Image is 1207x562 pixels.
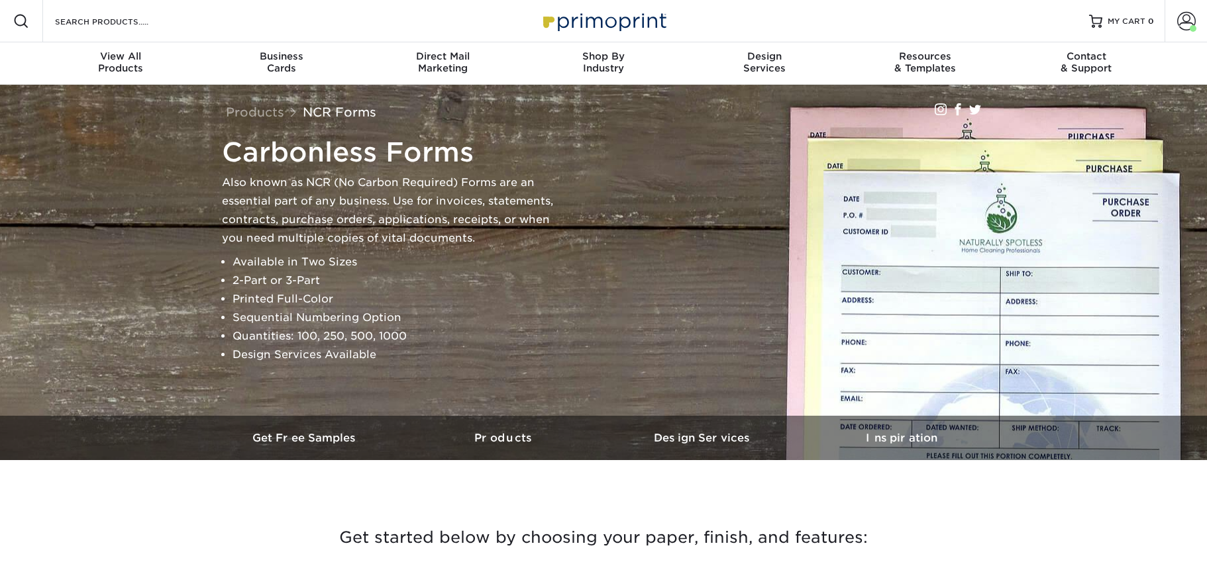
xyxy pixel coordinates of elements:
[1108,16,1145,27] span: MY CART
[684,50,845,62] span: Design
[233,253,553,271] li: Available in Two Sizes
[845,42,1006,85] a: Resources& Templates
[226,105,284,119] a: Products
[405,432,603,444] h3: Products
[54,13,183,29] input: SEARCH PRODUCTS.....
[1006,42,1167,85] a: Contact& Support
[523,42,684,85] a: Shop ByIndustry
[1006,50,1167,62] span: Contact
[362,42,523,85] a: Direct MailMarketing
[201,50,362,62] span: Business
[523,50,684,62] span: Shop By
[362,50,523,62] span: Direct Mail
[603,432,802,444] h3: Design Services
[206,416,405,460] a: Get Free Samples
[802,432,1001,444] h3: Inspiration
[845,50,1006,74] div: & Templates
[684,50,845,74] div: Services
[405,416,603,460] a: Products
[802,416,1001,460] a: Inspiration
[684,42,845,85] a: DesignServices
[362,50,523,74] div: Marketing
[40,50,201,62] span: View All
[233,346,553,364] li: Design Services Available
[233,290,553,308] li: Printed Full-Color
[233,271,553,290] li: 2-Part or 3-Part
[233,308,553,327] li: Sequential Numbering Option
[40,50,201,74] div: Products
[603,416,802,460] a: Design Services
[537,7,670,35] img: Primoprint
[303,105,376,119] a: NCR Forms
[523,50,684,74] div: Industry
[1148,17,1154,26] span: 0
[201,50,362,74] div: Cards
[845,50,1006,62] span: Resources
[40,42,201,85] a: View AllProducts
[233,327,553,346] li: Quantities: 100, 250, 500, 1000
[1006,50,1167,74] div: & Support
[206,432,405,444] h3: Get Free Samples
[222,173,553,248] p: Also known as NCR (No Carbon Required) Forms are an essential part of any business. Use for invoi...
[222,136,553,168] h1: Carbonless Forms
[201,42,362,85] a: BusinessCards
